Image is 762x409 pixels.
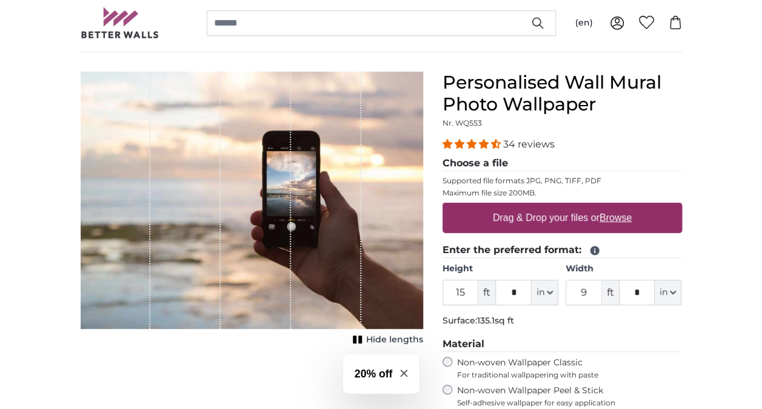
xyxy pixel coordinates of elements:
[366,334,423,346] span: Hide lengths
[600,212,632,223] u: Browse
[457,357,682,380] label: Non-woven Wallpaper Classic
[457,398,682,408] span: Self-adhesive wallpaper for easy application
[443,156,682,171] legend: Choose a file
[443,315,682,327] p: Surface:
[503,138,555,150] span: 34 reviews
[443,263,558,275] label: Height
[443,188,682,198] p: Maximum file size 200MB.
[443,176,682,186] p: Supported file formats JPG, PNG, TIFF, PDF
[478,280,495,305] span: ft
[532,280,558,305] button: in
[443,243,682,258] legend: Enter the preferred format:
[566,12,603,34] button: (en)
[655,280,681,305] button: in
[536,286,544,299] span: in
[487,206,636,230] label: Drag & Drop your files or
[443,118,482,127] span: Nr. WQ553
[602,280,619,305] span: ft
[81,7,159,38] img: Betterwalls
[660,286,667,299] span: in
[443,138,503,150] span: 4.32 stars
[349,331,423,348] button: Hide lengths
[566,263,681,275] label: Width
[443,337,682,352] legend: Material
[457,370,682,380] span: For traditional wallpapering with paste
[477,315,514,326] span: 135.1sq ft
[81,72,423,348] div: 1 of 1
[443,72,682,115] h1: Personalised Wall Mural Photo Wallpaper
[457,385,682,408] label: Non-woven Wallpaper Peel & Stick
